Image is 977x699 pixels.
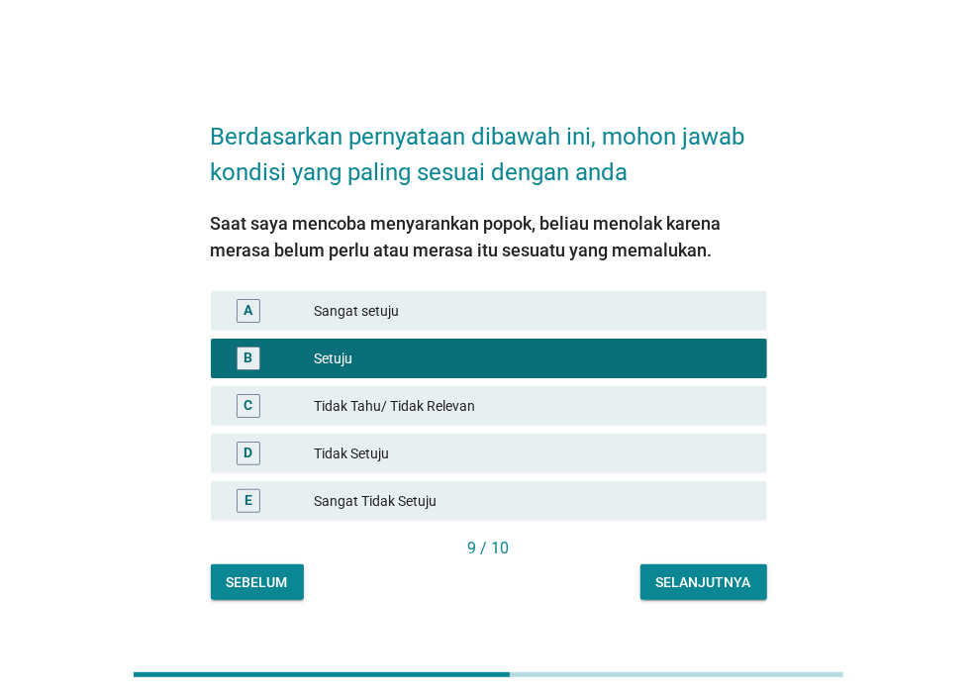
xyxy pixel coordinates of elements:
div: B [244,349,252,369]
div: Setuju [314,347,751,370]
h2: Berdasarkan pernyataan dibawah ini, mohon jawab kondisi yang paling sesuai dengan anda [211,99,767,190]
div: E [244,491,252,512]
button: Selanjutnya [640,564,767,600]
div: A [244,301,252,322]
div: D [244,444,252,464]
div: 9 / 10 [211,537,767,560]
div: Tidak Tahu/ Tidak Relevan [314,394,751,418]
div: Tidak Setuju [314,442,751,465]
div: Sebelum [227,572,288,593]
div: Sangat setuju [314,299,751,323]
div: Sangat Tidak Setuju [314,489,751,513]
button: Sebelum [211,564,304,600]
div: Selanjutnya [656,572,751,593]
div: C [244,396,252,417]
div: Saat saya mencoba menyarankan popok, beliau menolak karena merasa belum perlu atau merasa itu ses... [211,210,767,263]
